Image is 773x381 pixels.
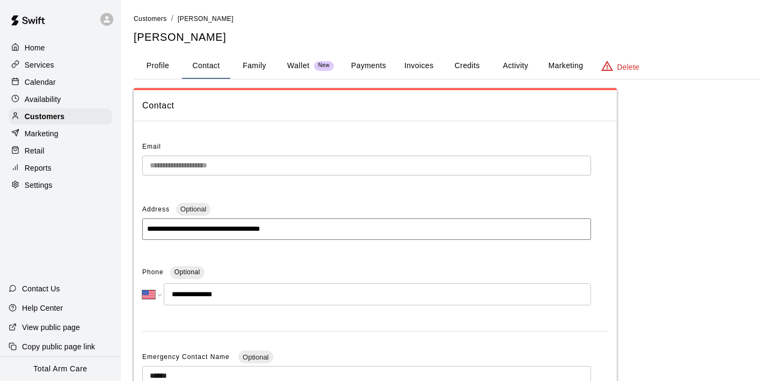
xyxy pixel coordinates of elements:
[9,74,112,90] a: Calendar
[142,99,608,113] span: Contact
[134,14,167,23] a: Customers
[22,303,63,313] p: Help Center
[142,206,170,213] span: Address
[25,94,61,105] p: Availability
[9,126,112,142] a: Marketing
[25,163,52,173] p: Reports
[9,143,112,159] a: Retail
[176,205,210,213] span: Optional
[182,53,230,79] button: Contact
[25,111,64,122] p: Customers
[9,177,112,193] a: Settings
[491,53,539,79] button: Activity
[342,53,395,79] button: Payments
[25,42,45,53] p: Home
[617,62,639,72] p: Delete
[22,322,80,333] p: View public page
[539,53,592,79] button: Marketing
[25,180,53,190] p: Settings
[314,62,334,69] span: New
[134,53,182,79] button: Profile
[134,13,760,25] nav: breadcrumb
[142,156,591,175] div: The email of an existing customer can only be changed by the customer themselves at https://book....
[9,108,112,124] a: Customers
[22,341,95,352] p: Copy public page link
[171,13,173,24] li: /
[33,363,87,375] p: Total Arm Care
[25,145,45,156] p: Retail
[9,40,112,56] a: Home
[443,53,491,79] button: Credits
[9,91,112,107] a: Availability
[134,15,167,23] span: Customers
[25,128,59,139] p: Marketing
[9,160,112,176] a: Reports
[134,30,760,45] h5: [PERSON_NAME]
[25,60,54,70] p: Services
[134,53,760,79] div: basic tabs example
[142,353,232,361] span: Emergency Contact Name
[230,53,279,79] button: Family
[238,353,273,361] span: Optional
[395,53,443,79] button: Invoices
[174,268,200,276] span: Optional
[142,264,164,281] span: Phone
[142,143,161,150] span: Email
[178,15,234,23] span: [PERSON_NAME]
[287,60,310,71] p: Wallet
[9,57,112,73] a: Services
[25,77,56,87] p: Calendar
[22,283,60,294] p: Contact Us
